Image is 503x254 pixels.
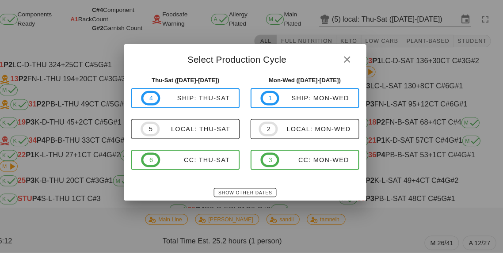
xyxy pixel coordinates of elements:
button: 4ship: Thu-Sat [141,94,246,113]
button: 3CC: Mon-Wed [257,154,362,173]
strong: Mon-Wed ([DATE]-[DATE]) [274,83,345,89]
button: 1ship: Mon-Wed [257,94,362,113]
span: 5 [157,129,161,138]
div: ship: Thu-Sat [169,100,237,107]
span: 2 [272,129,276,138]
span: 4 [158,99,161,108]
strong: Thu-Sat ([DATE]-[DATE]) [160,83,226,89]
span: 3 [274,159,278,168]
button: 5local: Thu-Sat [141,124,246,143]
div: ship: Mon-Wed [285,100,353,107]
button: 2local: Mon-Wed [257,124,362,143]
div: local: Thu-Sat [168,130,237,137]
div: local: Mon-Wed [283,130,354,137]
button: 6CC: Thu-Sat [141,154,246,173]
div: CC: Mon-Wed [285,160,353,167]
button: Show Other Dates [221,191,282,200]
span: Show Other Dates [225,193,278,198]
span: 6 [158,159,161,168]
div: CC: Thu-Sat [169,160,237,167]
div: Select Production Cycle [133,51,369,78]
span: 1 [274,99,278,108]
